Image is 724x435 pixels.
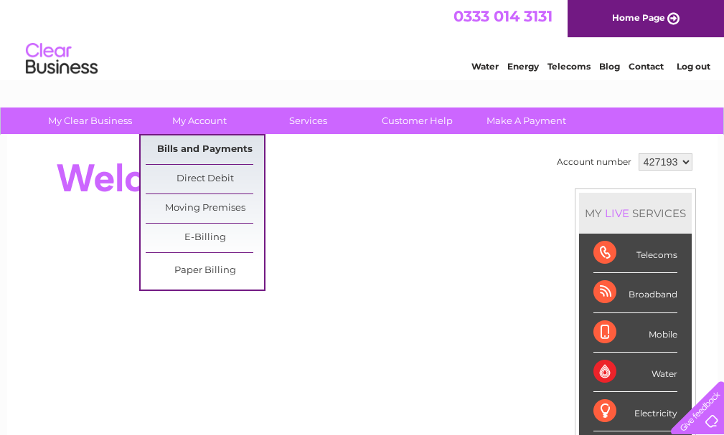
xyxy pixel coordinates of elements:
a: Water [471,61,499,72]
a: E-Billing [146,224,264,252]
img: logo.png [25,37,98,81]
div: Telecoms [593,234,677,273]
div: Mobile [593,313,677,353]
a: Direct Debit [146,165,264,193]
a: Paper Billing [146,257,264,285]
a: Customer Help [358,107,476,134]
td: Account number [553,150,635,174]
div: LIVE [602,206,632,220]
div: Clear Business is a trading name of Verastar Limited (registered in [GEOGRAPHIC_DATA] No. 3667643... [24,8,702,70]
a: My Clear Business [31,107,149,134]
a: Contact [629,61,664,72]
a: Energy [507,61,539,72]
a: Services [249,107,367,134]
a: Moving Premises [146,194,264,223]
a: Blog [599,61,620,72]
div: MY SERVICES [579,193,692,234]
div: Broadband [593,273,677,312]
a: 0333 014 3131 [453,7,553,25]
div: Electricity [593,392,677,431]
a: Bills and Payments [146,135,264,164]
a: My Account [140,107,258,134]
a: Make A Payment [467,107,586,134]
a: Telecoms [547,61,591,72]
a: Log out [677,61,710,72]
div: Water [593,353,677,392]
